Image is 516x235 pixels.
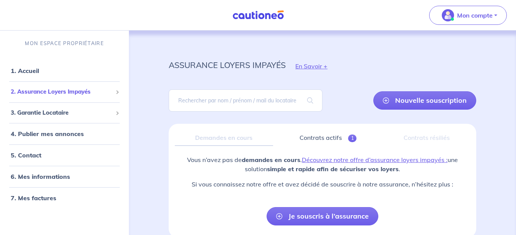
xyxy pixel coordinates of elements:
div: 2. Assurance Loyers Impayés [3,84,126,99]
strong: simple et rapide afin de sécuriser vos loyers [267,165,399,173]
span: 1 [348,135,357,142]
p: Mon compte [457,11,493,20]
a: 5. Contact [11,151,41,159]
p: Si vous connaissez notre offre et avez décidé de souscrire à notre assurance, n’hésitez plus : [175,180,470,189]
img: Cautioneo [230,10,287,20]
div: 3. Garantie Locataire [3,105,126,120]
p: assurance loyers impayés [169,58,286,72]
button: En Savoir + [286,55,337,77]
div: 1. Accueil [3,63,126,78]
div: 7. Mes factures [3,190,126,206]
span: search [298,90,322,111]
div: 4. Publier mes annonces [3,126,126,141]
a: 4. Publier mes annonces [11,130,84,138]
p: MON ESPACE PROPRIÉTAIRE [25,40,104,47]
a: 1. Accueil [11,67,39,75]
span: 3. Garantie Locataire [11,109,112,117]
a: 7. Mes factures [11,194,56,202]
div: 5. Contact [3,147,126,163]
img: illu_account_valid_menu.svg [442,9,454,21]
a: 6. Mes informations [11,173,70,180]
div: 6. Mes informations [3,169,126,184]
span: 2. Assurance Loyers Impayés [11,88,112,96]
a: Je souscris à l’assurance [267,207,378,225]
button: illu_account_valid_menu.svgMon compte [429,6,507,25]
a: Nouvelle souscription [373,91,476,110]
input: Rechercher par nom / prénom / mail du locataire [169,89,322,112]
a: Découvrez notre offre d’assurance loyers impayés : [302,156,448,164]
p: Vous n’avez pas de . une solution . [175,155,470,173]
strong: demandes en cours [242,156,300,164]
a: Contrats actifs1 [279,130,377,146]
